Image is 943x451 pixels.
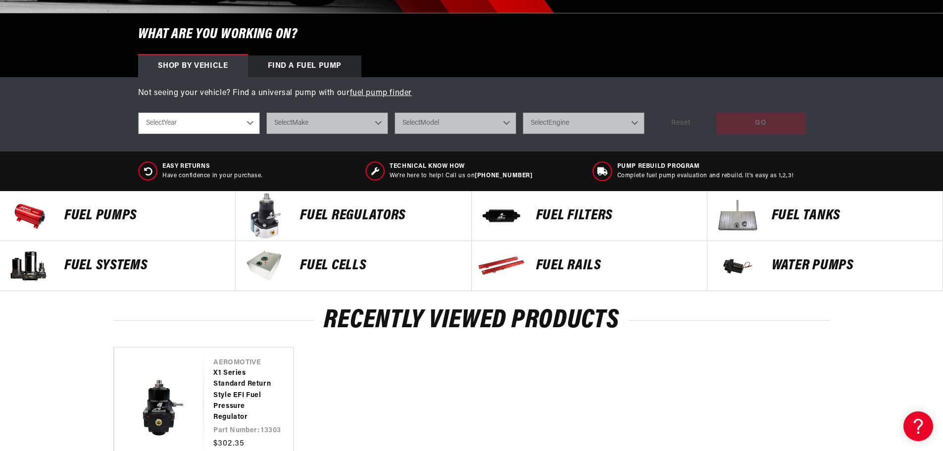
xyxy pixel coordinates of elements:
a: X1 Series Standard Return Style EFI Fuel Pressure Regulator [213,368,273,423]
h6: What are you working on? [113,13,830,55]
img: FUEL REGULATORS [241,191,290,241]
a: FUEL Cells FUEL Cells [236,241,471,291]
img: FUEL Rails [477,241,526,291]
a: FUEL REGULATORS FUEL REGULATORS [236,191,471,241]
a: fuel pump finder [350,89,412,97]
p: We’re here to help! Call us on [390,172,532,180]
div: Find a Fuel Pump [248,55,362,77]
img: FUEL FILTERS [477,191,526,241]
select: Make [266,112,388,134]
span: Pump Rebuild program [617,162,794,171]
p: Not seeing your vehicle? Find a universal pump with our [138,87,805,100]
span: Technical Know How [390,162,532,171]
img: Fuel Systems [5,241,54,291]
a: [PHONE_NUMBER] [475,173,532,179]
a: FUEL FILTERS FUEL FILTERS [472,191,707,241]
h2: Recently Viewed Products [113,309,830,332]
p: Fuel Systems [64,258,225,273]
select: Model [395,112,516,134]
div: Shop by vehicle [138,55,248,77]
img: FUEL Cells [241,241,290,291]
p: FUEL FILTERS [536,208,697,223]
p: Fuel Pumps [64,208,225,223]
p: Water Pumps [772,258,933,273]
img: Fuel Tanks [712,191,762,241]
img: Fuel Pumps [5,191,54,241]
span: Easy Returns [162,162,262,171]
p: Fuel Tanks [772,208,933,223]
p: Complete fuel pump evaluation and rebuild. It's easy as 1,2,3! [617,172,794,180]
select: Year [138,112,260,134]
p: FUEL REGULATORS [300,208,461,223]
p: Have confidence in your purchase. [162,172,262,180]
a: Fuel Tanks Fuel Tanks [707,191,943,241]
a: Water Pumps Water Pumps [707,241,943,291]
img: Water Pumps [712,241,762,291]
p: FUEL Rails [536,258,697,273]
a: FUEL Rails FUEL Rails [472,241,707,291]
select: Engine [523,112,645,134]
p: FUEL Cells [300,258,461,273]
